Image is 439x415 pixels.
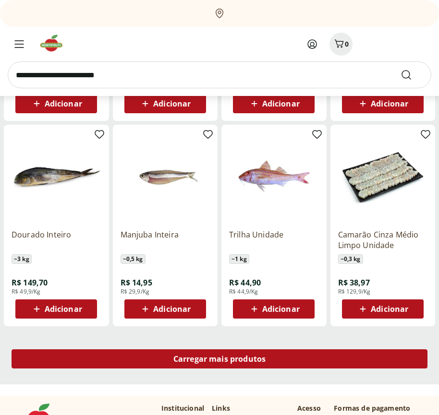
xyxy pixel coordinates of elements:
span: R$ 129,9/Kg [338,288,371,296]
span: Adicionar [153,305,191,313]
span: Adicionar [371,305,408,313]
a: Dourado Inteiro [12,229,101,250]
span: ~ 0,3 kg [338,254,363,264]
p: Acesso [297,403,321,413]
span: Adicionar [153,100,191,107]
img: Dourado Inteiro [12,132,101,222]
p: Institucional [161,403,204,413]
span: R$ 29,9/Kg [121,288,150,296]
button: Adicionar [124,94,206,113]
button: Adicionar [342,94,424,113]
span: Adicionar [262,305,300,313]
input: search [8,61,431,88]
button: Adicionar [15,299,97,319]
a: Trilha Unidade [229,229,319,250]
span: R$ 49,9/Kg [12,288,41,296]
button: Adicionar [233,94,315,113]
img: Camarão Cinza Médio Limpo Unidade [338,132,428,222]
span: R$ 44,9/Kg [229,288,258,296]
span: 0 [345,39,349,48]
span: ~ 1 kg [229,254,249,264]
a: Camarão Cinza Médio Limpo Unidade [338,229,428,250]
span: Adicionar [262,100,300,107]
p: Formas de pagamento [334,403,420,413]
span: Adicionar [45,305,82,313]
button: Adicionar [124,299,206,319]
a: Manjuba Inteira [121,229,210,250]
span: ~ 0,5 kg [121,254,146,264]
span: ~ 3 kg [12,254,32,264]
a: Carregar mais produtos [12,349,427,372]
button: Menu [8,33,31,56]
img: Manjuba Inteira [121,132,210,222]
span: R$ 14,95 [121,277,152,288]
img: Trilha Unidade [229,132,319,222]
button: Submit Search [401,69,424,81]
button: Adicionar [15,94,97,113]
span: Adicionar [371,100,408,107]
button: Adicionar [342,299,424,319]
button: Carrinho [329,33,353,56]
img: Hortifruti [38,34,71,53]
span: R$ 44,90 [229,277,261,288]
span: Adicionar [45,100,82,107]
span: R$ 149,70 [12,277,48,288]
button: Adicionar [233,299,315,319]
span: R$ 38,97 [338,277,370,288]
span: Carregar mais produtos [173,355,266,363]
